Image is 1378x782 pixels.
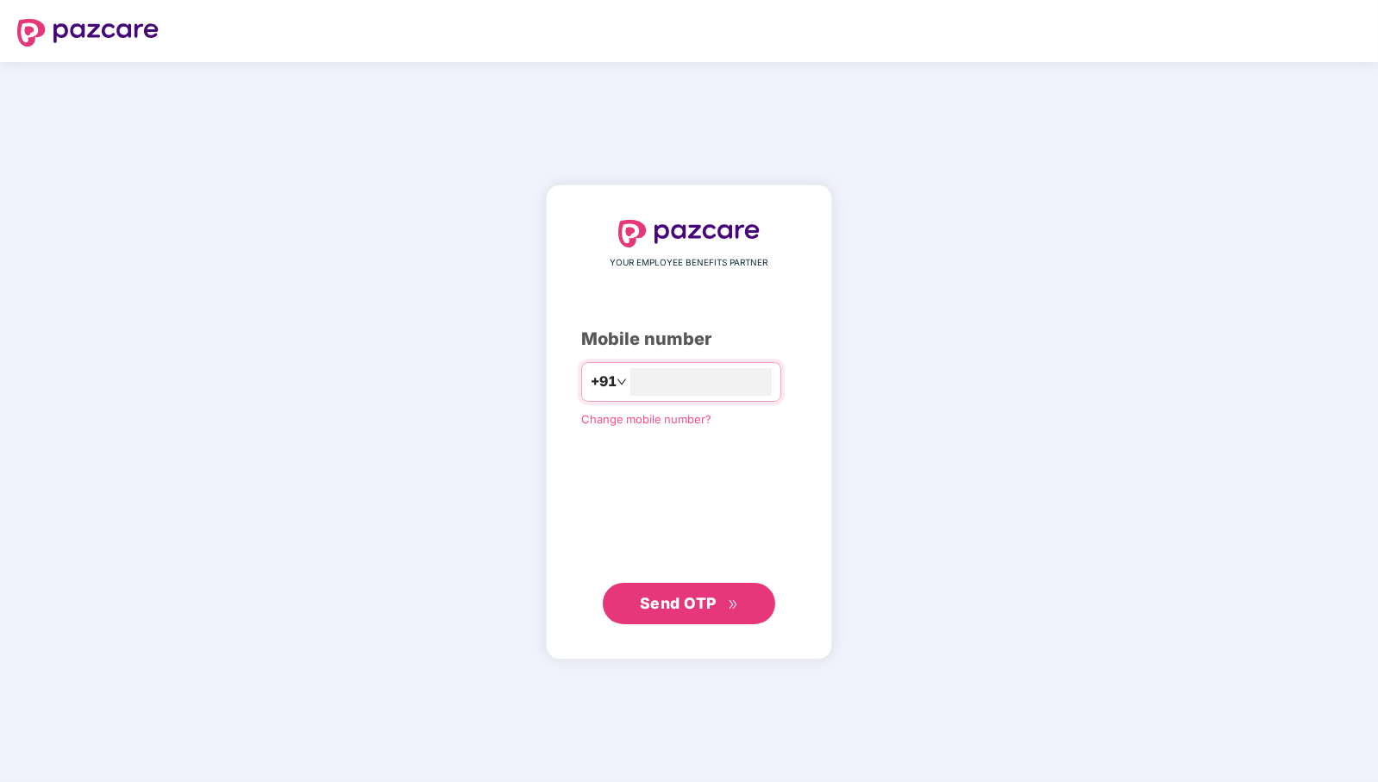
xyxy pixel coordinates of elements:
[603,583,775,624] button: Send OTPdouble-right
[591,371,617,392] span: +91
[581,412,711,426] a: Change mobile number?
[728,599,739,610] span: double-right
[17,19,159,47] img: logo
[581,326,797,353] div: Mobile number
[640,594,717,612] span: Send OTP
[617,377,627,387] span: down
[618,220,760,247] img: logo
[611,256,768,270] span: YOUR EMPLOYEE BENEFITS PARTNER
